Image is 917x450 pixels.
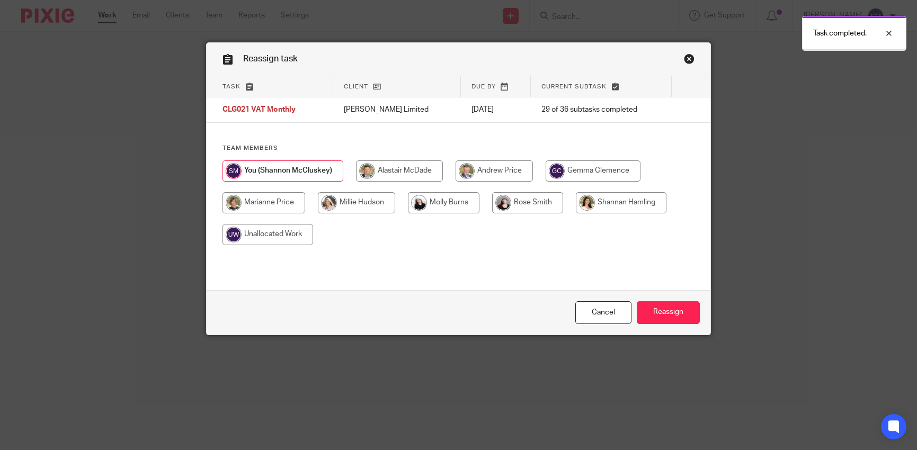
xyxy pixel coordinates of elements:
[222,144,694,152] h4: Team members
[222,84,241,89] span: Task
[344,104,450,115] p: [PERSON_NAME] Limited
[684,53,695,68] a: Close this dialog window
[344,84,368,89] span: Client
[531,97,672,123] td: 29 of 36 subtasks completed
[541,84,607,89] span: Current subtask
[813,28,867,39] p: Task completed.
[243,55,298,63] span: Reassign task
[222,106,296,114] span: CLG021 VAT Monthly
[471,104,520,115] p: [DATE]
[575,301,631,324] a: Close this dialog window
[637,301,700,324] input: Reassign
[471,84,496,89] span: Due by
